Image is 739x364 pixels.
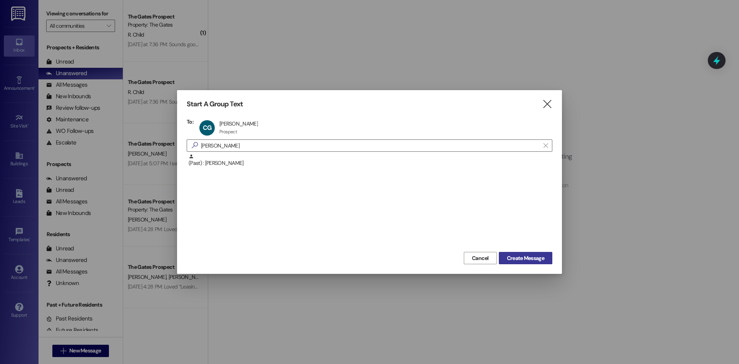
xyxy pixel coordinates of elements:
[543,143,548,149] i: 
[203,124,211,132] span: CG
[540,140,552,151] button: Clear text
[201,140,540,151] input: Search for any contact or apartment
[187,100,243,109] h3: Start A Group Text
[187,154,552,173] div: (Past) : [PERSON_NAME]
[499,252,552,264] button: Create Message
[219,129,237,135] div: Prospect
[219,120,258,127] div: [PERSON_NAME]
[472,254,489,262] span: Cancel
[464,252,497,264] button: Cancel
[187,118,194,125] h3: To:
[189,154,552,167] div: (Past) : [PERSON_NAME]
[542,100,552,108] i: 
[189,141,201,149] i: 
[507,254,544,262] span: Create Message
